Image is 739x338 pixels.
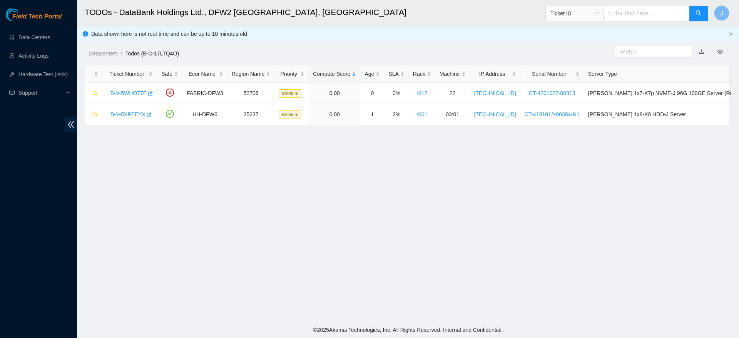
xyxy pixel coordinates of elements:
[77,322,739,338] footer: © 2025 Akamai Technologies, Inc. All Rights Reserved. Internal and Confidential.
[309,83,360,104] td: 0.00
[619,47,682,56] input: Search
[435,83,470,104] td: 22
[6,8,39,21] img: Akamai Technologies
[474,90,516,96] a: [TECHNICAL_ID]
[227,104,275,125] td: 35237
[720,8,723,18] span: J
[604,6,690,21] input: Enter text here...
[227,83,275,104] td: 52706
[529,90,575,96] a: CT-4201027-00313
[416,111,428,117] a: KI01
[89,87,98,99] button: star
[717,49,723,54] span: eye
[166,89,174,97] span: close-circle
[699,49,704,55] a: download
[89,108,98,120] button: star
[384,104,408,125] td: 2%
[729,32,733,36] span: close
[110,90,147,96] a: B-V-5WHO77E
[18,85,64,100] span: Support
[279,110,301,119] span: Medium
[9,90,15,95] span: read
[279,89,301,98] span: Medium
[384,83,408,104] td: 0%
[18,53,49,59] a: Activity Logs
[18,71,68,77] a: Hardware Test (isok)
[689,6,708,21] button: search
[92,112,98,118] span: star
[6,14,62,24] a: Akamai TechnologiesField Tech Portal
[729,32,733,37] button: close
[550,8,599,19] span: Ticket ID
[120,50,122,57] span: /
[89,50,117,57] a: Datacenters
[474,111,516,117] a: [TECHNICAL_ID]
[110,111,145,117] a: B-V-5XPEEYX
[182,104,227,125] td: HH-DFW6
[166,110,174,118] span: check-circle
[525,111,580,117] a: CT-4181012-00384-N1
[360,83,384,104] td: 0
[714,5,729,21] button: J
[693,45,710,58] button: download
[360,104,384,125] td: 1
[435,104,470,125] td: 03:01
[182,83,227,104] td: FABRIC-DFW3
[309,104,360,125] td: 0.00
[416,90,428,96] a: KI12
[18,34,50,40] a: Data Centers
[92,90,98,97] span: star
[125,50,179,57] a: Todos (B-C-17LTQ4O)
[12,13,62,20] span: Field Tech Portal
[65,117,77,132] span: double-left
[696,10,702,17] span: search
